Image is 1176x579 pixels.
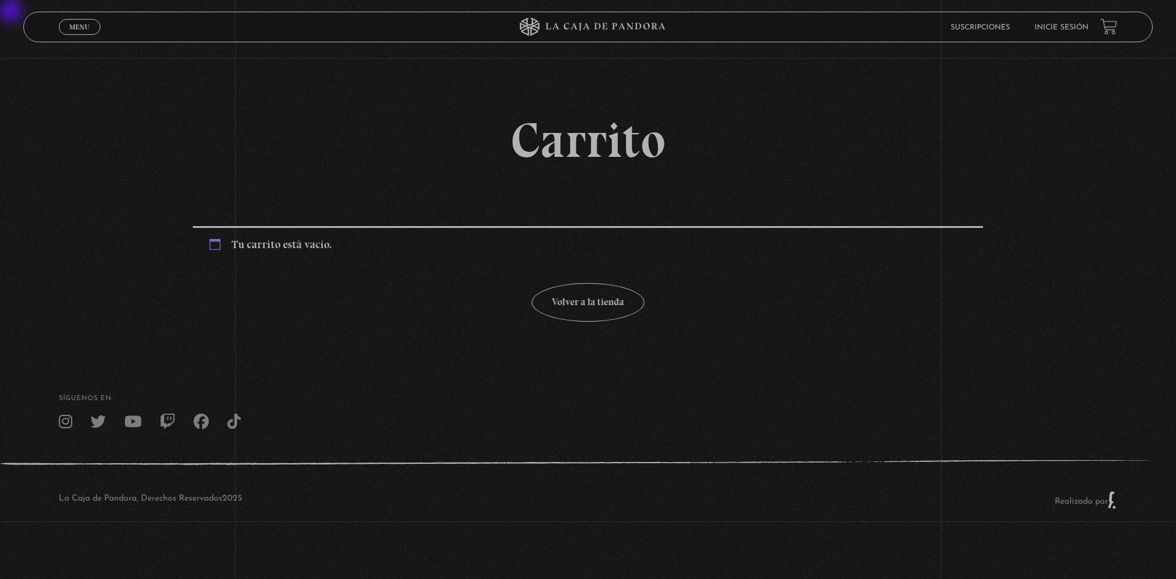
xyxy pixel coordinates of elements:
[532,283,644,322] a: Volver a la tienda
[193,226,983,261] div: Tu carrito está vacío.
[951,24,1010,31] a: Suscripciones
[1035,24,1088,31] a: Inicie sesión
[1101,18,1117,35] a: View your shopping cart
[1055,497,1117,506] a: Realizado por
[59,491,242,509] p: La Caja de Pandora, Derechos Reservados 2025
[66,34,94,42] span: Cerrar
[59,395,1117,402] h4: SÍguenos en:
[193,116,983,165] h1: Carrito
[69,23,89,31] span: Menu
